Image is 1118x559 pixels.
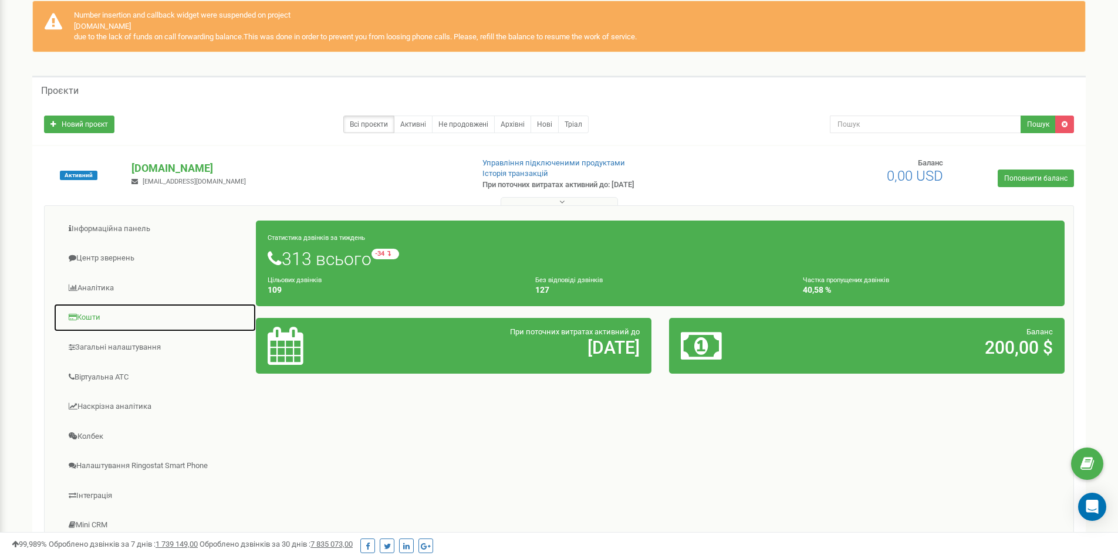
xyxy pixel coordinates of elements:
small: Статистика дзвінків за тиждень [268,234,365,242]
span: Оброблено дзвінків за 30 днів : [200,540,353,548]
h2: [DATE] [397,338,640,357]
a: Mini CRM [53,511,256,540]
a: Віртуальна АТС [53,363,256,392]
span: 0,00 USD [887,168,943,184]
a: Налаштування Ringostat Smart Phone [53,452,256,480]
a: Активні [394,116,433,133]
span: [EMAIL_ADDRESS][DOMAIN_NAME] [143,178,246,185]
p: [DOMAIN_NAME] [131,161,463,176]
a: Наскрізна аналітика [53,392,256,421]
u: 1 739 149,00 [156,540,198,548]
small: Цільових дзвінків [268,276,322,284]
p: При поточних витратах активний до: [DATE] [482,179,727,191]
div: Number insertion and callback widget were suspended on project [DOMAIN_NAME] due to the lack of f... [32,1,1086,52]
h2: 200,00 $ [810,338,1053,357]
span: 99,989% [12,540,47,548]
h4: 109 [268,286,518,294]
a: Тріал [558,116,589,133]
div: Open Intercom Messenger [1078,493,1106,521]
a: Архівні [494,116,531,133]
span: Активний [60,171,97,180]
a: Центр звернень [53,244,256,273]
a: Колбек [53,422,256,451]
a: Нові [531,116,559,133]
span: Баланс [1026,327,1053,336]
span: Оброблено дзвінків за 7 днів : [49,540,198,548]
small: Без відповіді дзвінків [535,276,603,284]
button: Пошук [1021,116,1056,133]
a: Всі проєкти [343,116,394,133]
a: Управління підключеними продуктами [482,158,625,167]
a: Новий проєкт [44,116,114,133]
u: 7 835 073,00 [310,540,353,548]
small: -34 [371,249,399,259]
a: Історія транзакцій [482,169,548,178]
span: Баланс [918,158,943,167]
a: Кошти [53,303,256,332]
h4: 40,58 % [803,286,1053,294]
a: Поповнити баланс [998,170,1074,187]
a: Аналiтика [53,274,256,303]
input: Пошук [830,116,1021,133]
a: Інтеграція [53,482,256,510]
span: При поточних витратах активний до [510,327,640,336]
a: Інформаційна панель [53,215,256,243]
a: Не продовжені [432,116,495,133]
h4: 127 [535,286,785,294]
h5: Проєкти [41,86,79,96]
small: Частка пропущених дзвінків [803,276,889,284]
h1: 313 всього [268,249,1053,269]
a: Загальні налаштування [53,333,256,362]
